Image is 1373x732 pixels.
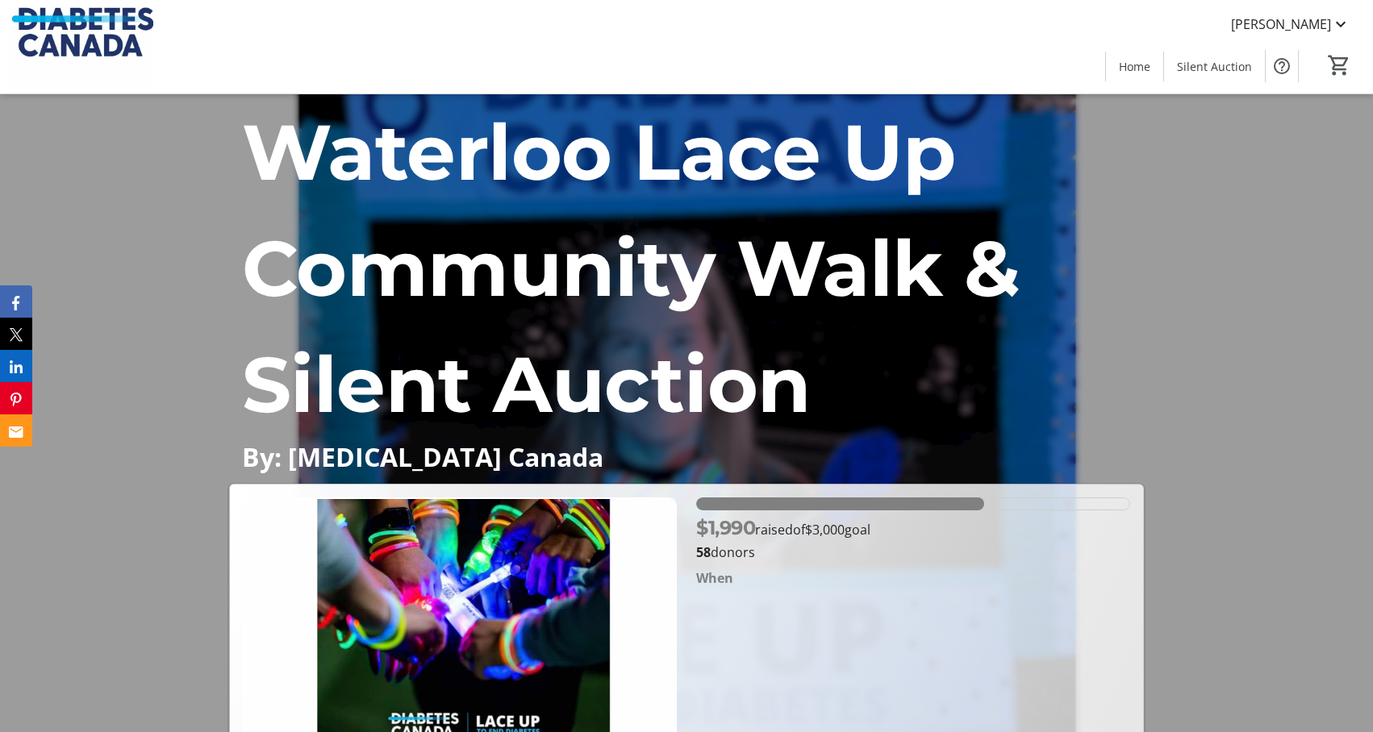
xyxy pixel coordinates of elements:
span: Home [1119,58,1150,75]
p: By: [MEDICAL_DATA] Canada [242,443,1132,471]
span: Waterloo Lace Up Community Walk & Silent Auction [242,105,1020,431]
b: 58 [696,543,711,561]
div: When [696,568,733,588]
button: Cart [1325,51,1354,80]
p: raised of goal [696,514,870,543]
span: $3,000 [805,521,845,539]
p: donors [696,543,1130,562]
button: Help [1266,50,1298,82]
span: [PERSON_NAME] [1231,15,1331,34]
span: $1,990 [696,516,755,539]
button: [PERSON_NAME] [1218,11,1363,37]
div: 66.33366666666667% of fundraising goal reached [696,497,1130,510]
a: Silent Auction [1164,52,1265,81]
a: Home [1106,52,1163,81]
span: Silent Auction [1177,58,1252,75]
img: Diabetes Canada's Logo [10,6,153,87]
